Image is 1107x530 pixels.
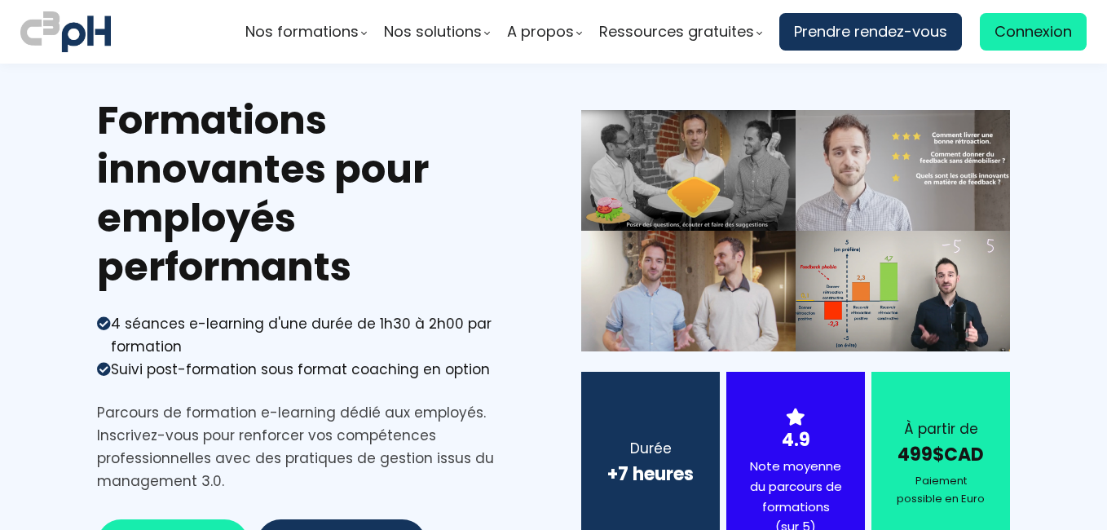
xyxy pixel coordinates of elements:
span: Nos solutions [384,20,482,44]
div: À partir de [892,417,990,440]
span: Prendre rendez-vous [794,20,947,44]
a: Prendre rendez-vous [779,13,962,51]
strong: 4.9 [782,427,810,453]
span: Connexion [995,20,1072,44]
b: +7 heures [607,462,694,487]
span: Ressources gratuites [599,20,754,44]
a: Connexion [980,13,1087,51]
div: 4 séances e-learning d'une durée de 1h30 à 2h00 par formation [111,312,526,358]
strong: 499$CAD [898,442,984,467]
span: Nos formations [245,20,359,44]
img: logo C3PH [20,8,111,55]
h1: Formations innovantes pour employés performants [97,96,526,292]
div: Suivi post-formation sous format coaching en option [111,358,490,381]
div: Durée [602,437,699,460]
div: Parcours de formation e-learning dédié aux employés. Inscrivez-vous pour renforcer vos compétence... [97,401,526,492]
span: A propos [507,20,574,44]
div: Paiement possible en Euro [892,472,990,508]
